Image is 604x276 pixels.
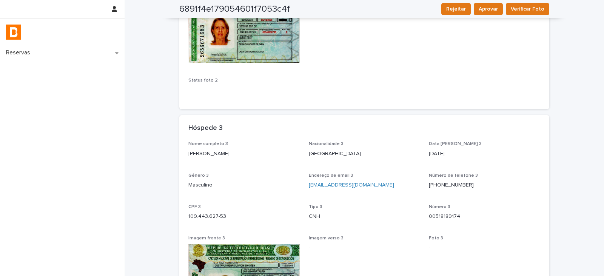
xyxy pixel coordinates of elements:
span: CPF 3 [188,205,201,209]
a: [EMAIL_ADDRESS][DOMAIN_NAME] [309,182,394,188]
h2: Hóspede 3 [188,124,223,133]
span: Número de telefone 3 [429,173,478,178]
p: - [188,86,300,94]
p: CNH [309,213,420,220]
span: Foto 3 [429,236,443,241]
a: [PHONE_NUMBER] [429,182,474,188]
p: [DATE] [429,150,540,158]
span: Nome completo 3 [188,142,228,146]
span: Endereço de email 3 [309,173,353,178]
h2: 6891f4e179054601f7053c4f [179,4,290,15]
p: 109.443.627-53 [188,213,300,220]
span: Data [PERSON_NAME] 3 [429,142,482,146]
span: Número 3 [429,205,450,209]
span: Imagem frente 3 [188,236,225,241]
p: Masculino [188,181,300,189]
span: Verificar Foto [511,5,544,13]
span: Gênero 3 [188,173,209,178]
span: Tipo 3 [309,205,322,209]
p: Reservas [3,49,36,56]
p: [PERSON_NAME] [188,150,300,158]
span: Status foto 2 [188,78,218,83]
p: [GEOGRAPHIC_DATA] [309,150,420,158]
span: Rejeitar [446,5,466,13]
span: Aprovar [479,5,498,13]
p: - [309,244,420,252]
button: Verificar Foto [506,3,549,15]
p: 00518189174 [429,213,540,220]
button: Aprovar [474,3,503,15]
p: - [429,244,540,252]
button: Rejeitar [441,3,471,15]
span: Imagem verso 3 [309,236,344,241]
img: zVaNuJHRTjyIjT5M9Xd5 [6,25,21,40]
span: Nacionalidade 3 [309,142,344,146]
